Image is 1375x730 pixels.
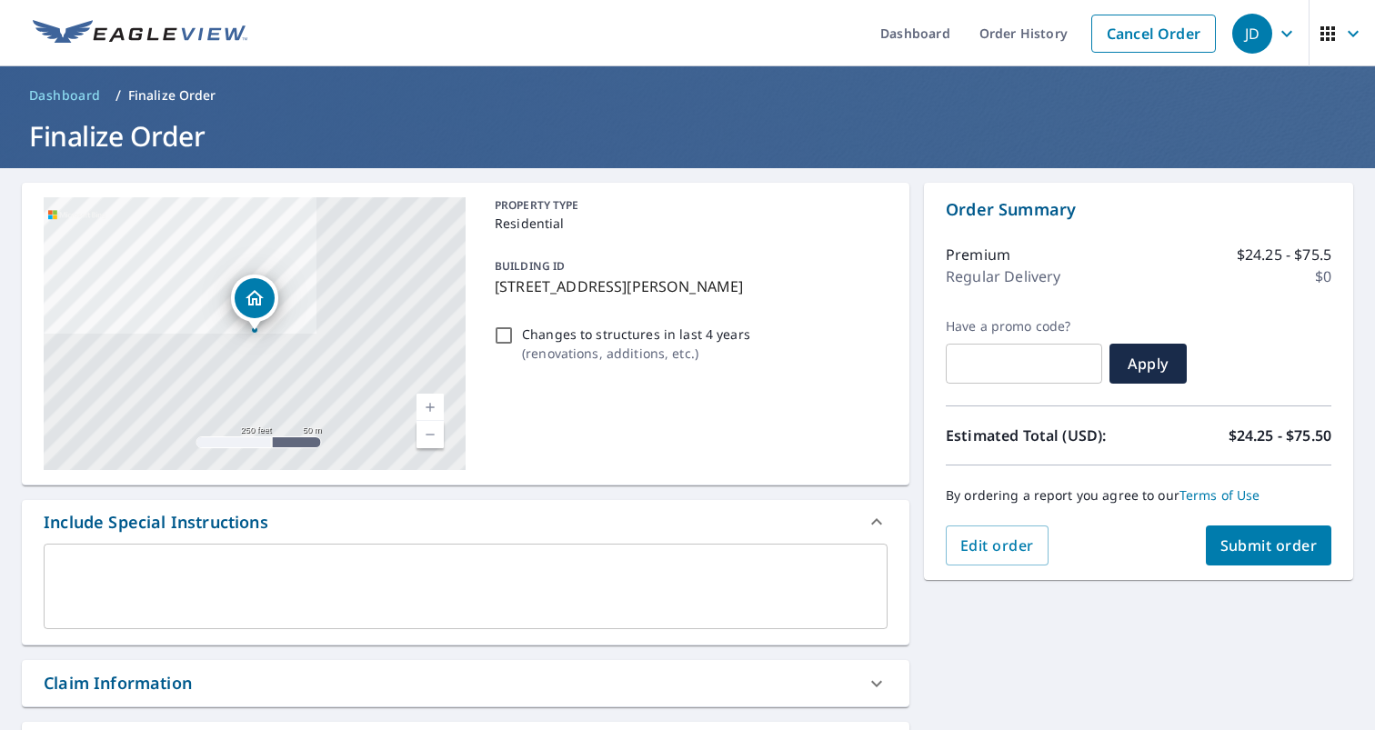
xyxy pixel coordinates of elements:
label: Have a promo code? [946,318,1102,335]
div: Claim Information [22,660,909,706]
p: $0 [1315,265,1331,287]
span: Apply [1124,354,1172,374]
a: Cancel Order [1091,15,1216,53]
p: Premium [946,244,1010,265]
p: Estimated Total (USD): [946,425,1139,446]
p: [STREET_ADDRESS][PERSON_NAME] [495,275,880,297]
p: $24.25 - $75.5 [1237,244,1331,265]
p: Changes to structures in last 4 years [522,325,750,344]
li: / [115,85,121,106]
a: Terms of Use [1179,486,1260,504]
div: Include Special Instructions [22,500,909,544]
p: Residential [495,214,880,233]
span: Dashboard [29,86,101,105]
p: By ordering a report you agree to our [946,487,1331,504]
p: $24.25 - $75.50 [1229,425,1331,446]
span: Edit order [960,535,1034,555]
p: Order Summary [946,197,1331,222]
div: Include Special Instructions [44,510,268,535]
button: Submit order [1206,525,1332,565]
h1: Finalize Order [22,117,1353,155]
span: Submit order [1220,535,1318,555]
p: Finalize Order [128,86,216,105]
a: Current Level 17, Zoom In [417,394,444,421]
p: BUILDING ID [495,258,565,274]
div: Dropped pin, building 1, Residential property, 7711 Lorin Ave Sacramento, CA 95828 [231,275,278,331]
p: PROPERTY TYPE [495,197,880,214]
nav: breadcrumb [22,81,1353,110]
div: Claim Information [44,671,192,695]
button: Apply [1109,344,1187,384]
p: Regular Delivery [946,265,1060,287]
a: Dashboard [22,81,108,110]
div: JD [1232,14,1272,54]
img: EV Logo [33,20,247,47]
button: Edit order [946,525,1049,565]
p: ( renovations, additions, etc. ) [522,344,750,363]
a: Current Level 17, Zoom Out [417,421,444,448]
